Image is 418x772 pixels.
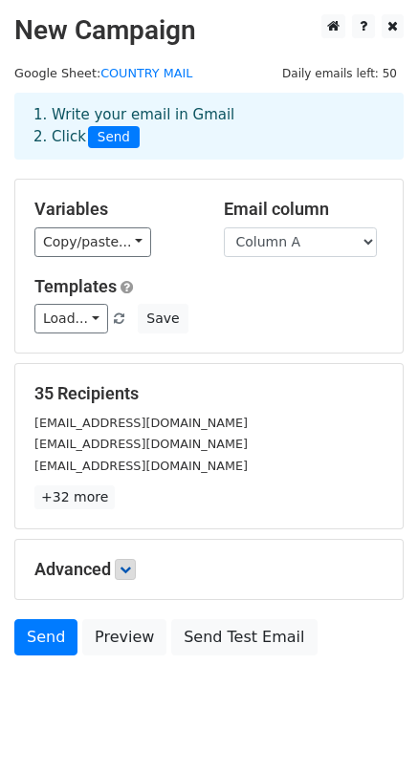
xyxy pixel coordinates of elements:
button: Save [138,304,187,333]
h5: Variables [34,199,195,220]
a: Daily emails left: 50 [275,66,404,80]
small: [EMAIL_ADDRESS][DOMAIN_NAME] [34,459,248,473]
h5: 35 Recipients [34,383,384,404]
small: Google Sheet: [14,66,192,80]
a: Preview [82,619,166,655]
small: [EMAIL_ADDRESS][DOMAIN_NAME] [34,416,248,430]
a: +32 more [34,485,115,509]
h5: Advanced [34,559,384,580]
a: Templates [34,276,117,296]
a: Copy/paste... [34,227,151,257]
a: Send Test Email [171,619,317,655]
span: Send [88,126,140,149]
a: Load... [34,304,108,333]
div: 1. Write your email in Gmail 2. Click [19,104,399,148]
small: [EMAIL_ADDRESS][DOMAIN_NAME] [34,437,248,451]
h2: New Campaign [14,14,404,47]
a: Send [14,619,77,655]
a: COUNTRY MAIL [100,66,192,80]
iframe: Chat Widget [322,680,418,772]
h5: Email column [224,199,385,220]
span: Daily emails left: 50 [275,63,404,84]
